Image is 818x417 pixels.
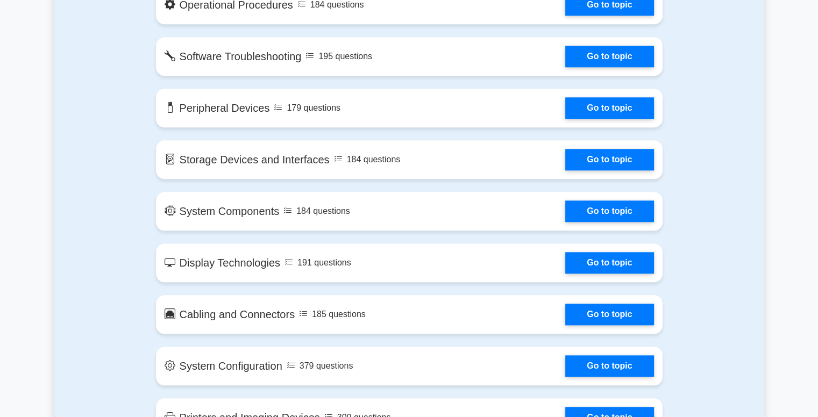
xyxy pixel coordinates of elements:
[565,149,653,170] a: Go to topic
[565,304,653,325] a: Go to topic
[565,200,653,222] a: Go to topic
[565,46,653,67] a: Go to topic
[565,97,653,119] a: Go to topic
[565,252,653,274] a: Go to topic
[565,355,653,377] a: Go to topic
